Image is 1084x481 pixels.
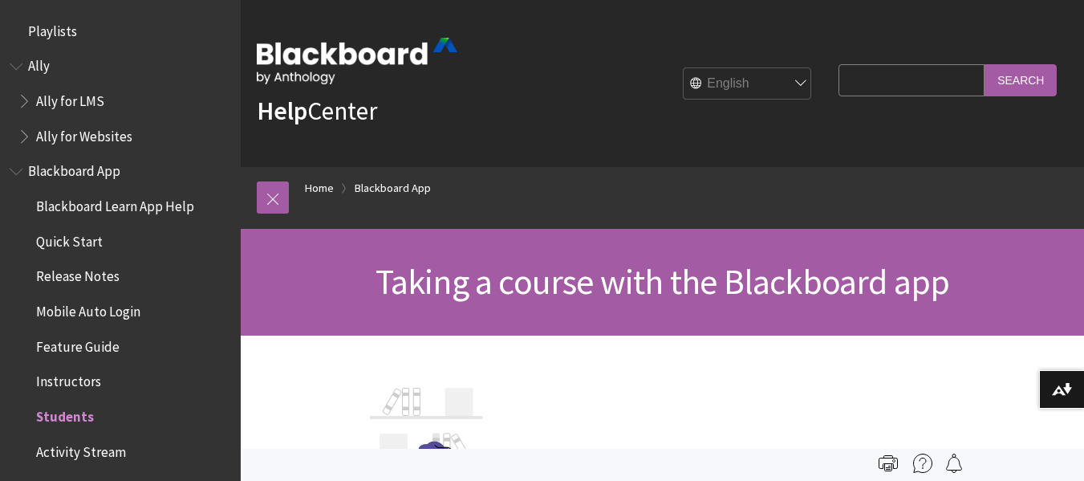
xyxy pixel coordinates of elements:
[28,53,50,75] span: Ally
[36,298,140,320] span: Mobile Auto Login
[257,38,457,84] img: Blackboard by Anthology
[355,178,431,198] a: Blackboard App
[28,18,77,39] span: Playlists
[28,158,120,180] span: Blackboard App
[257,95,377,127] a: HelpCenter
[36,88,104,109] span: Ally for LMS
[257,95,307,127] strong: Help
[36,263,120,285] span: Release Notes
[36,228,103,250] span: Quick Start
[36,369,101,390] span: Instructors
[305,178,334,198] a: Home
[913,454,932,473] img: More help
[376,259,950,304] span: Taking a course with the Blackboard app
[36,123,132,145] span: Ally for Websites
[36,403,94,425] span: Students
[10,53,231,150] nav: Book outline for Anthology Ally Help
[879,454,898,473] img: Print
[944,454,964,473] img: Follow this page
[36,193,194,214] span: Blackboard Learn App Help
[36,438,126,460] span: Activity Stream
[684,68,812,100] select: Site Language Selector
[985,64,1057,96] input: Search
[10,18,231,45] nav: Book outline for Playlists
[36,333,120,355] span: Feature Guide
